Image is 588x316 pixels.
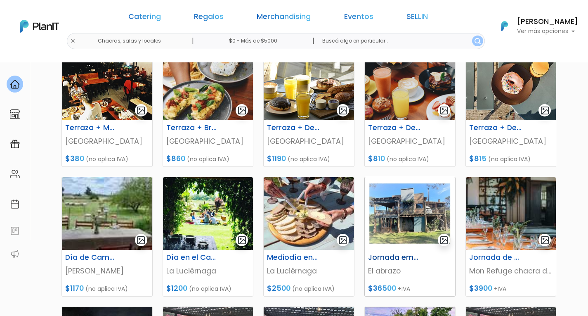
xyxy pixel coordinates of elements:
[70,38,76,44] img: close-6986928ebcb1d6c9903e3b54e860dbc4d054630f23adef3a32610726dff6a82b.svg
[65,154,84,164] span: $380
[166,154,185,164] span: $860
[368,283,396,293] span: $36500
[263,47,354,167] a: gallery-light Terraza + Desayuno + Brunch [GEOGRAPHIC_DATA] $1190 (no aplica IVA)
[65,266,149,276] p: [PERSON_NAME]
[20,20,59,33] img: PlanIt Logo
[267,154,286,164] span: $1190
[43,126,126,134] span: ¡Escríbenos!
[368,266,452,276] p: El abrazo
[10,226,20,236] img: feedback-78b5a0c8f98aac82b08bfc38622c3050aee476f2c9584af64705fc4e61158814.svg
[166,266,250,276] p: La Luciérnaga
[316,33,484,49] input: Buscá algo en particular..
[496,17,514,35] img: PlanIt Logo
[62,177,152,250] img: thumb_WhatsApp_Image_2025-08-19_at_19.37.06.jpeg
[312,36,314,46] p: |
[60,124,123,132] h6: Terraza + Merienda
[86,155,128,163] span: (no aplica IVA)
[61,47,153,167] a: gallery-light Terraza + Merienda [GEOGRAPHIC_DATA] $380 (no aplica IVA)
[192,36,194,46] p: |
[187,155,229,163] span: (no aplica IVA)
[161,253,224,262] h6: Día en el Campo
[263,177,354,297] a: gallery-light Mediodía en [GEOGRAPHIC_DATA] La Luciérnaga $2500 (no aplica IVA)
[262,253,324,262] h6: Mediodía en [GEOGRAPHIC_DATA]
[29,76,138,103] p: Ya probaste PlanitGO? Vas a poder automatizarlas acciones de todo el año. Escribinos para saber más!
[136,106,146,115] img: gallery-light
[364,177,456,297] a: gallery-light Jornada empresarial El abrazo $36500 +IVA
[189,285,231,293] span: (no aplica IVA)
[262,124,324,132] h6: Terraza + Desayuno + Brunch
[21,50,145,66] div: J
[464,124,527,132] h6: Terraza + Desayuno + Almuerzo
[387,155,429,163] span: (no aplica IVA)
[60,253,123,262] h6: Día de Campo
[264,177,354,250] img: thumb_IMG-20220627-WA0021.jpg
[439,235,449,245] img: gallery-light
[83,50,99,66] span: J
[517,18,578,26] h6: [PERSON_NAME]
[10,249,20,259] img: partners-52edf745621dab592f3b2c58e3bca9d71375a7ef29c3b500c9f145b62cc070d4.svg
[466,48,556,120] img: thumb_52778930_1287565241384385_2098247869495508992_n.jpg
[65,283,84,293] span: $1170
[368,154,385,164] span: $810
[338,235,348,245] img: gallery-light
[62,48,152,120] img: thumb_terraza.jpg
[163,47,254,167] a: gallery-light Terraza + Brunch [GEOGRAPHIC_DATA] $860 (no aplica IVA)
[464,253,527,262] h6: Jornada de campo
[368,136,452,147] p: [GEOGRAPHIC_DATA]
[398,285,410,293] span: +IVA
[469,154,486,164] span: $815
[10,139,20,149] img: campaigns-02234683943229c281be62815700db0a1741e53638e28bf9629b52c665b00959.svg
[475,38,481,44] img: search_button-432b6d5273f82d61273b3651a40e1bd1b912527efae98b1b7a1b2c0702e16a8d.svg
[10,169,20,179] img: people-662611757002400ad9ed0e3c099ab2801c6687ba6c219adb57efc949bc21e19d.svg
[517,29,578,34] p: Ver más opciones
[85,285,128,293] span: (no aplica IVA)
[469,283,492,293] span: $3900
[61,177,153,297] a: gallery-light Día de Campo [PERSON_NAME] $1170 (no aplica IVA)
[29,67,53,74] strong: PLAN IT
[488,155,531,163] span: (no aplica IVA)
[257,13,311,23] a: Merchandising
[166,283,187,293] span: $1200
[128,13,161,23] a: Catering
[364,47,456,167] a: gallery-light Terraza + Desayuno + Almuerzo BurgerDonas [GEOGRAPHIC_DATA] $810 (no aplica IVA)
[21,58,145,110] div: PLAN IT Ya probaste PlanitGO? Vas a poder automatizarlas acciones de todo el año. Escribinos para...
[163,177,254,297] a: gallery-light Día en el Campo La Luciérnaga $1200 (no aplica IVA)
[166,136,250,147] p: [GEOGRAPHIC_DATA]
[194,13,224,23] a: Regalos
[365,48,455,120] img: thumb_unnamed.png
[466,177,556,250] img: thumb_WhatsApp_Image_2025-02-05_at_10.38.21.jpeg
[163,48,253,120] img: thumb_5cc6cceb31e9067aac163f0e58a0bae2.jpg
[338,106,348,115] img: gallery-light
[465,177,557,297] a: gallery-light Jornada de campo Mon Refuge chacra de eventos $3900 +IVA
[161,124,224,132] h6: Terraza + Brunch
[65,136,149,147] p: [GEOGRAPHIC_DATA]
[292,285,335,293] span: (no aplica IVA)
[406,13,428,23] a: SELLIN
[128,63,140,75] i: keyboard_arrow_down
[344,13,373,23] a: Eventos
[540,235,550,245] img: gallery-light
[267,136,351,147] p: [GEOGRAPHIC_DATA]
[136,235,146,245] img: gallery-light
[140,124,157,134] i: send
[540,106,550,115] img: gallery-light
[163,177,253,250] img: thumb_IMG-20220627-WA0013.jpg
[267,283,290,293] span: $2500
[491,15,578,37] button: PlanIt Logo [PERSON_NAME] Ver más opciones
[10,199,20,209] img: calendar-87d922413cdce8b2cf7b7f5f62616a5cf9e4887200fb71536465627b3292af00.svg
[267,266,351,276] p: La Luciérnaga
[363,253,425,262] h6: Jornada empresarial
[469,136,553,147] p: [GEOGRAPHIC_DATA]
[288,155,330,163] span: (no aplica IVA)
[75,41,91,58] img: user_d58e13f531133c46cb30575f4d864daf.jpeg
[237,235,247,245] img: gallery-light
[10,79,20,89] img: home-e721727adea9d79c4d83392d1f703f7f8bce08238fde08b1acbfd93340b81755.svg
[126,124,140,134] i: insert_emoticon
[264,48,354,120] img: thumb__DSC0568.JPG
[494,285,506,293] span: +IVA
[10,109,20,119] img: marketplace-4ceaa7011d94191e9ded77b95e3339b90024bf715f7c57f8cf31f2d8c509eaba.svg
[365,177,455,250] img: thumb_Captura_de_pantalla_2023-03-28_105213.jpg
[469,266,553,276] p: Mon Refuge chacra de eventos
[439,106,449,115] img: gallery-light
[363,124,425,132] h6: Terraza + Desayuno + Almuerzo BurgerDonas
